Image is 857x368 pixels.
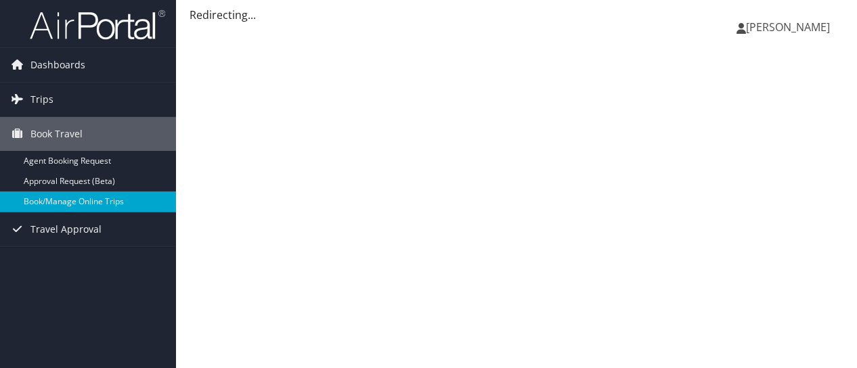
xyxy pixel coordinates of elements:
span: Dashboards [30,48,85,82]
img: airportal-logo.png [30,9,165,41]
div: Redirecting... [190,7,843,23]
span: Book Travel [30,117,83,151]
a: [PERSON_NAME] [737,7,843,47]
span: Trips [30,83,53,116]
span: [PERSON_NAME] [746,20,830,34]
span: Travel Approval [30,212,102,246]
